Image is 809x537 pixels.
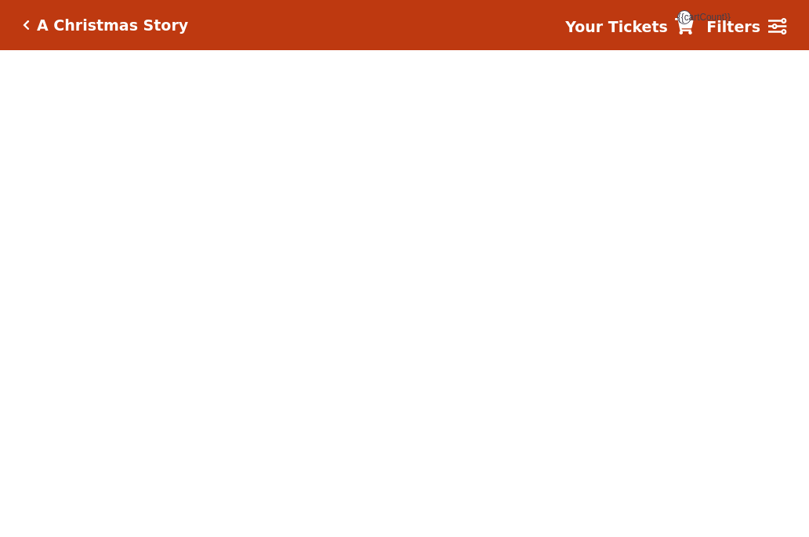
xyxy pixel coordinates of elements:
strong: Your Tickets [565,18,668,35]
a: Your Tickets {{cartCount}} [565,16,694,38]
strong: Filters [706,18,760,35]
h5: A Christmas Story [37,16,188,34]
a: Filters [706,16,786,38]
span: {{cartCount}} [677,10,691,24]
a: Click here to go back to filters [23,20,30,31]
